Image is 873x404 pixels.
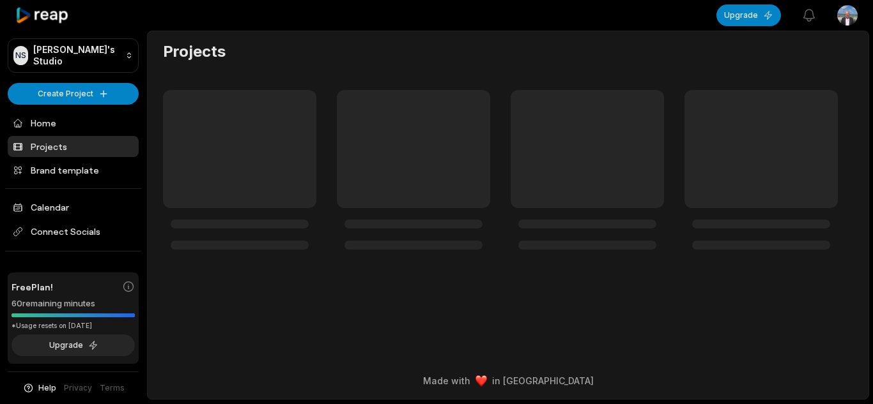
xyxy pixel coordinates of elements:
div: *Usage resets on [DATE] [12,321,135,331]
p: [PERSON_NAME]'s Studio [33,44,120,67]
span: Free Plan! [12,280,53,294]
button: Help [22,382,56,394]
div: NS [13,46,28,65]
a: Home [8,112,139,133]
span: Help [38,382,56,394]
h2: Projects [163,41,226,62]
button: Upgrade [716,4,781,26]
a: Terms [100,382,125,394]
img: heart emoji [475,375,487,387]
a: Calendar [8,197,139,218]
a: Projects [8,136,139,157]
div: 60 remaining minutes [12,297,135,310]
button: Create Project [8,83,139,105]
a: Brand template [8,160,139,181]
div: Made with in [GEOGRAPHIC_DATA] [159,374,857,387]
span: Connect Socials [8,220,139,243]
button: Upgrade [12,334,135,356]
a: Privacy [64,382,92,394]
